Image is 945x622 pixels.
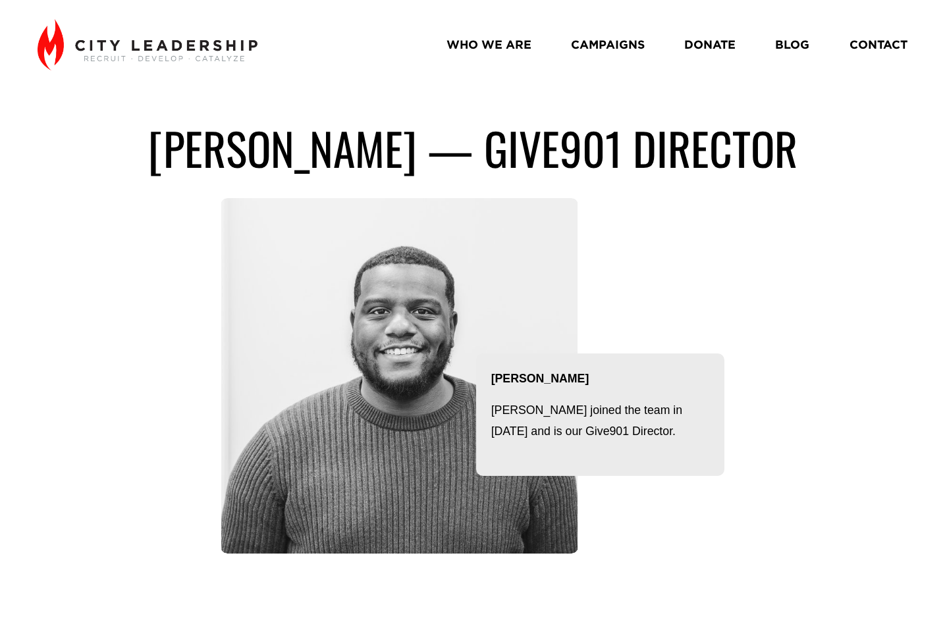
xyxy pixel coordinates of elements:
a: WHO WE ARE [446,33,531,56]
a: CAMPAIGNS [571,33,645,56]
h1: [PERSON_NAME] — Give901 Director [38,120,907,175]
a: BLOG [775,33,809,56]
img: City Leadership - Recruit. Develop. Catalyze. [38,19,257,70]
a: DONATE [684,33,736,56]
a: CONTACT [850,33,907,56]
p: [PERSON_NAME] joined the team in [DATE] and is our Give901 Director. [491,400,710,442]
strong: [PERSON_NAME] [491,372,589,385]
